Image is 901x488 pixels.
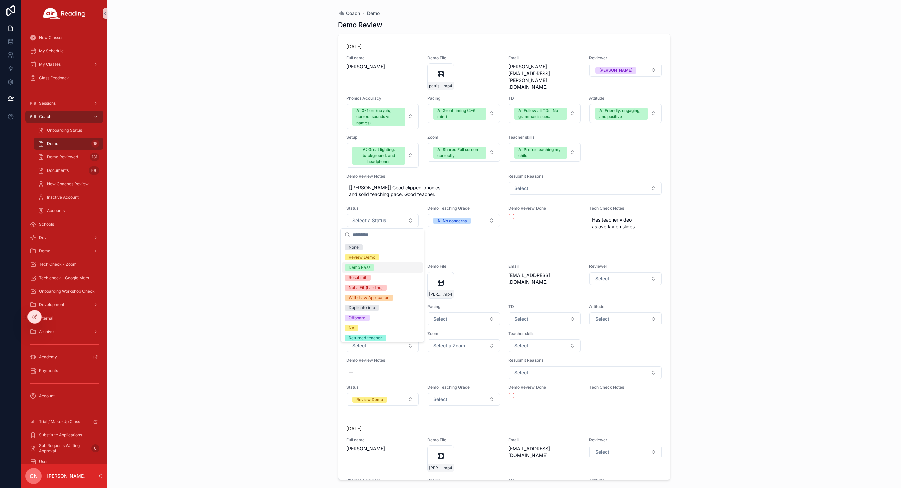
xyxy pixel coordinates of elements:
[428,104,500,123] button: Select Button
[39,114,51,119] span: Coach
[595,449,609,455] span: Select
[437,218,467,224] div: A: No concerns
[25,258,103,271] a: Tech Check - Zoom
[352,146,405,165] button: Unselect A_GREAT_LIGHTING_BACKGROUND_AND_HEADPHONES
[39,368,58,373] span: Payments
[39,48,64,54] span: My Schedule
[428,393,500,406] button: Select Button
[427,135,500,140] span: Zoom
[592,216,659,230] span: Has teacher video as overlay on slides.
[595,315,609,322] span: Select
[508,445,581,459] span: [EMAIL_ADDRESS][DOMAIN_NAME]
[25,245,103,257] a: Demo
[427,96,500,101] span: Pacing
[338,20,382,30] h1: Demo Review
[25,285,103,297] a: Onboarding Workshop Check
[346,206,419,211] span: Status
[508,304,581,309] span: TD
[437,108,482,120] div: A: Great timing (4-6 min.)
[509,182,662,195] button: Select Button
[429,465,443,471] span: [PERSON_NAME]-demo
[346,63,419,70] span: [PERSON_NAME]
[34,178,103,190] a: New Coaches Review
[34,164,103,177] a: Documents106
[39,35,63,40] span: New Classes
[25,442,103,454] a: Sub Requests Waiting Approval0
[347,393,419,406] button: Select Button
[39,101,56,106] span: Sessions
[352,342,367,349] span: Select
[346,358,500,363] span: Demo Review Notes
[433,396,447,403] span: Select
[349,254,375,260] div: Review Demo
[589,304,662,309] span: Attitude
[509,339,581,352] button: Select Button
[346,96,419,101] span: Phonics Accuracy
[428,339,500,352] button: Select Button
[346,55,419,61] span: Full name
[349,335,382,341] div: Returned teacher
[508,437,581,443] span: Email
[508,174,662,179] span: Resubmit Reasons
[21,27,107,464] div: scrollable content
[349,244,359,250] div: None
[429,292,443,297] span: [PERSON_NAME]---Demo-Lesson-3:9:25
[346,43,362,50] p: [DATE]
[39,235,47,240] span: Dev
[25,364,103,377] a: Payments
[589,55,662,61] span: Reviewer
[427,478,500,483] span: Pacing
[34,138,103,150] a: Demo15
[508,272,581,285] span: [EMAIL_ADDRESS][DOMAIN_NAME]
[349,285,383,291] div: Not a Fit (hard no)
[39,329,54,334] span: Archive
[91,444,99,452] div: 0
[347,339,419,352] button: Select Button
[347,143,419,168] button: Select Button
[39,275,89,281] span: Tech check - Google Meet
[427,304,500,309] span: Pacing
[589,478,662,483] span: Attitude
[25,72,103,84] a: Class Feedback
[508,96,581,101] span: TD
[39,443,89,454] span: Sub Requests Waiting Approval
[91,140,99,148] div: 15
[437,147,482,159] div: A: Shared Full screen correctly
[43,8,86,19] img: App logo
[25,299,103,311] a: Development
[347,104,419,129] button: Select Button
[367,10,380,17] a: Demo
[346,135,419,140] span: Setup
[589,104,662,123] button: Select Button
[47,195,79,200] span: Inactive Account
[589,437,662,443] span: Reviewer
[508,264,581,269] span: Email
[39,354,57,360] span: Academy
[427,264,500,269] span: Demo File
[429,83,443,89] span: pattistroud
[356,147,401,165] div: A: Great lighting, background, and headphones
[39,302,64,307] span: Development
[346,478,419,483] span: Phonics Accuracy
[25,58,103,70] a: My Classes
[443,83,452,89] span: .mp4
[428,214,500,227] button: Select Button
[25,390,103,402] a: Account
[349,325,354,331] div: NA
[356,108,401,126] div: A: 0-1 err (no /uh/, correct sounds vs. names)
[589,446,662,458] button: Select Button
[508,135,581,140] span: Teacher skills
[352,217,386,224] span: Select a Status
[47,181,89,187] span: New Coaches Review
[39,419,80,424] span: Trial / Make-Up Class
[356,397,383,403] div: Review Demo
[508,331,581,336] span: Teacher skills
[34,124,103,136] a: Onboarding Status
[514,315,528,322] span: Select
[509,143,581,162] button: Select Button
[34,151,103,163] a: Demo Reviewed131
[595,275,609,282] span: Select
[47,208,65,213] span: Accounts
[518,108,563,120] div: A: Follow all TDs. No grammar issues.
[428,143,500,162] button: Select Button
